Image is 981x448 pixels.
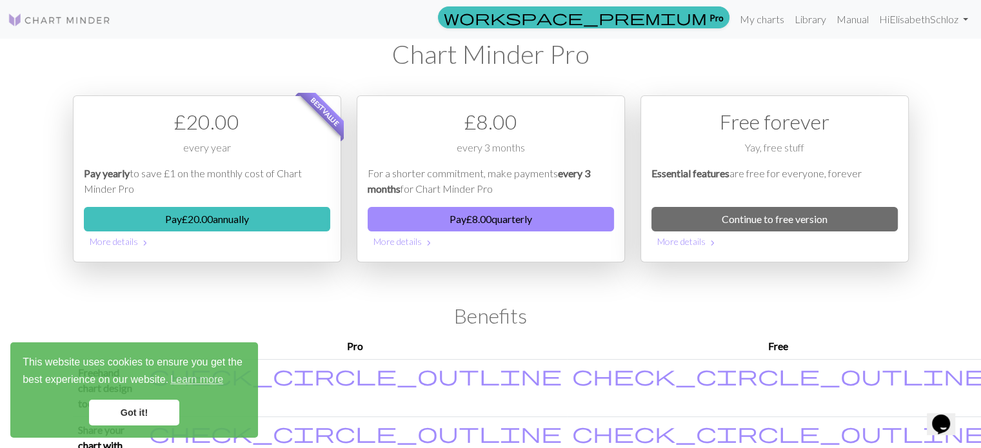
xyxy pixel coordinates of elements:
i: Included [149,365,562,385]
div: Free option [640,95,909,262]
th: Pro [144,333,567,360]
div: Yay, free stuff [651,140,898,166]
a: My charts [735,6,789,32]
span: chevron_right [424,237,434,249]
span: chevron_right [708,237,718,249]
span: check_circle_outline [149,363,562,387]
span: This website uses cookies to ensure you get the best experience on our website. [23,355,246,389]
button: Pay£8.00quarterly [368,207,614,231]
em: every 3 months [368,167,590,195]
div: Free forever [651,106,898,137]
button: More details [368,231,614,251]
div: cookieconsent [10,342,258,438]
span: chevron_right [140,237,150,249]
span: workspace_premium [444,8,707,26]
span: Best value [297,84,352,139]
div: Payment option 2 [357,95,625,262]
a: learn more about cookies [168,370,225,389]
a: HiElisabethSchloz [874,6,973,32]
h2: Benefits [73,304,909,328]
i: Included [149,422,562,443]
div: £ 20.00 [84,106,330,137]
img: Logo [8,12,111,28]
h1: Chart Minder Pro [73,39,909,70]
iframe: chat widget [927,396,968,435]
div: every year [84,140,330,166]
em: Essential features [651,167,729,179]
button: Pay£20.00annually [84,207,330,231]
div: Payment option 1 [73,95,341,262]
div: £ 8.00 [368,106,614,137]
button: More details [651,231,898,251]
div: every 3 months [368,140,614,166]
button: More details [84,231,330,251]
a: dismiss cookie message [89,400,179,425]
a: Continue to free version [651,207,898,231]
p: are free for everyone, forever [651,166,898,197]
em: Pay yearly [84,167,130,179]
p: For a shorter commitment, make payments for Chart Minder Pro [368,166,614,197]
p: to save £1 on the monthly cost of Chart Minder Pro [84,166,330,197]
a: Pro [438,6,729,28]
a: Manual [831,6,874,32]
a: Library [789,6,831,32]
span: check_circle_outline [149,420,562,445]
